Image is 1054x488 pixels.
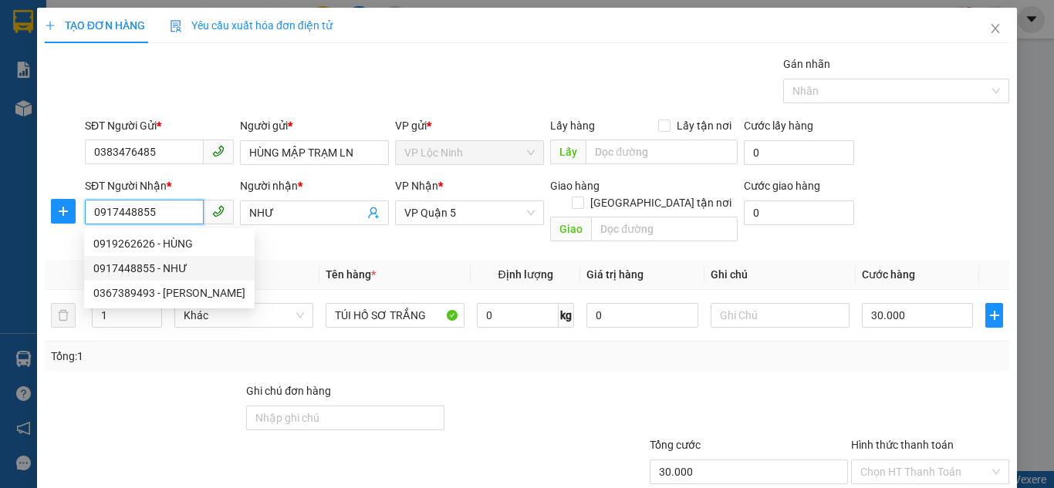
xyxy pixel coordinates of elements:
span: Giao [550,217,591,241]
input: 0 [586,303,698,328]
span: close [989,22,1002,35]
input: Ghi Chú [711,303,850,328]
span: TẠO ĐƠN HÀNG [45,19,145,32]
span: [GEOGRAPHIC_DATA] tận nơi [584,194,738,211]
span: VP Nhận [395,180,438,192]
input: Ghi chú đơn hàng [246,406,444,430]
div: 0367389493 - [PERSON_NAME] [93,284,245,301]
span: Lấy tận nơi [671,117,738,134]
span: phone [212,145,225,157]
div: 0917448855 - NHƯ [84,256,255,281]
span: user-add [367,207,380,219]
span: phone [212,205,225,217]
div: 0919262626 - HÙNG [93,235,245,252]
span: kg [559,303,574,328]
input: VD: Bàn, Ghế [326,303,465,328]
label: Cước lấy hàng [744,119,813,132]
button: plus [985,303,1003,328]
label: Hình thức thanh toán [851,439,954,451]
span: Yêu cầu xuất hóa đơn điện tử [170,19,333,32]
div: Người gửi [240,117,389,134]
span: VP Lộc Ninh [404,141,535,164]
input: Dọc đường [591,217,738,241]
span: plus [52,205,75,217]
span: plus [45,20,56,31]
input: Dọc đường [586,140,738,164]
button: plus [51,199,76,224]
span: Lấy [550,140,586,164]
div: Tổng: 1 [51,348,408,365]
span: VP Quận 5 [404,201,535,224]
span: Khác [184,304,304,327]
img: icon [170,20,182,32]
label: Ghi chú đơn hàng [246,385,331,397]
span: Định lượng [498,268,552,281]
div: 0367389493 - DUY [84,281,255,305]
label: Cước giao hàng [744,180,820,192]
th: Ghi chú [704,260,856,290]
span: Lấy hàng [550,119,595,132]
button: Close [974,8,1017,51]
label: Gán nhãn [783,58,830,70]
div: SĐT Người Nhận [85,177,234,194]
span: Cước hàng [862,268,915,281]
span: plus [986,309,1002,321]
button: delete [51,303,76,328]
span: Giao hàng [550,180,600,192]
span: Tên hàng [326,268,376,281]
div: Người nhận [240,177,389,194]
span: Tổng cước [650,439,701,451]
div: 0919262626 - HÙNG [84,231,255,256]
div: 0917448855 - NHƯ [93,260,245,277]
input: Cước giao hàng [744,200,854,225]
div: SĐT Người Gửi [85,117,234,134]
input: Cước lấy hàng [744,140,854,165]
span: Giá trị hàng [586,268,644,281]
div: VP gửi [395,117,544,134]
